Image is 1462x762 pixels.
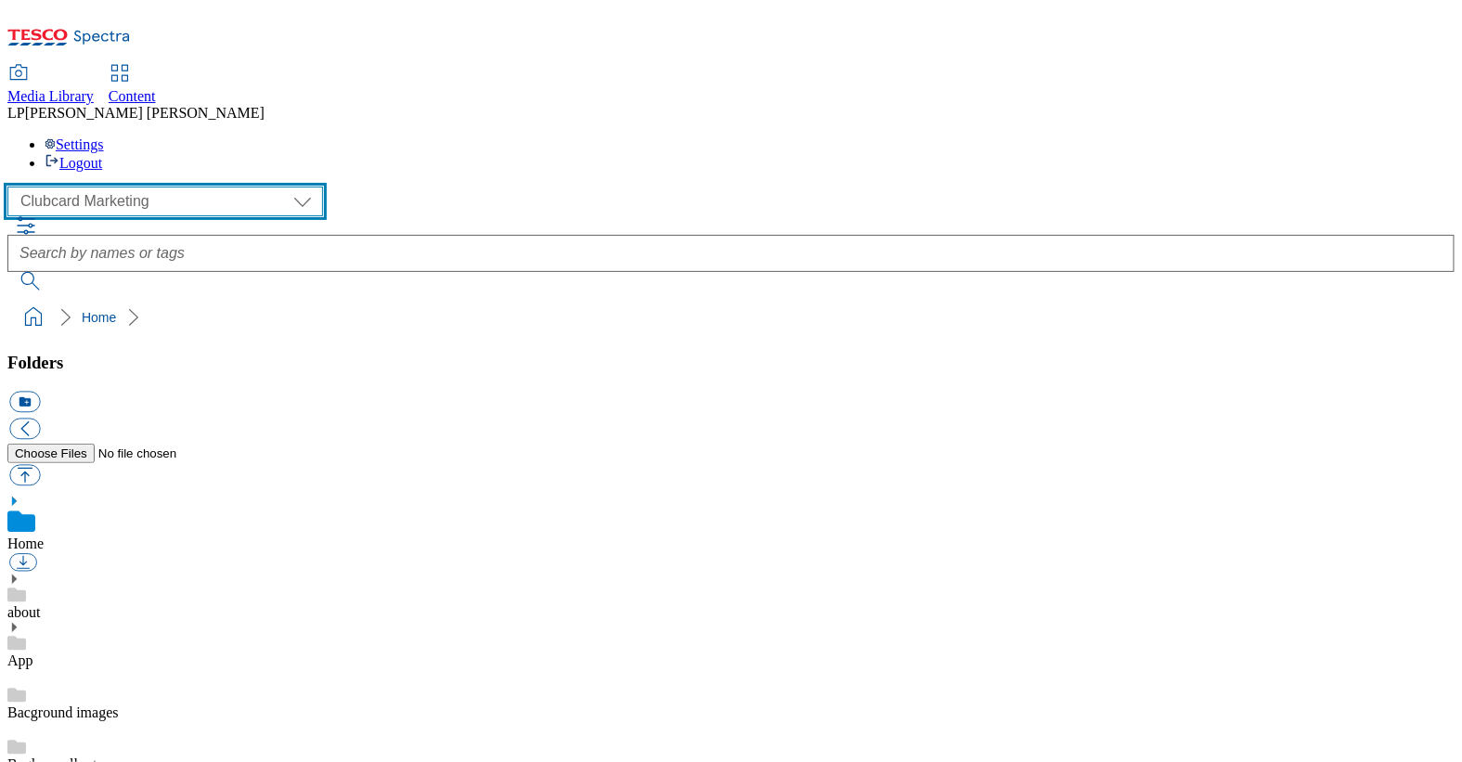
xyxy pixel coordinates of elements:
[7,353,1455,373] h3: Folders
[7,604,41,620] a: about
[109,66,156,105] a: Content
[19,303,48,332] a: home
[7,88,94,104] span: Media Library
[7,652,33,668] a: App
[7,235,1455,272] input: Search by names or tags
[45,155,102,171] a: Logout
[7,105,25,121] span: LP
[25,105,265,121] span: [PERSON_NAME] [PERSON_NAME]
[7,66,94,105] a: Media Library
[7,300,1455,335] nav: breadcrumb
[7,536,44,551] a: Home
[109,88,156,104] span: Content
[82,310,116,325] a: Home
[7,704,119,720] a: Bacground images
[45,136,104,152] a: Settings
